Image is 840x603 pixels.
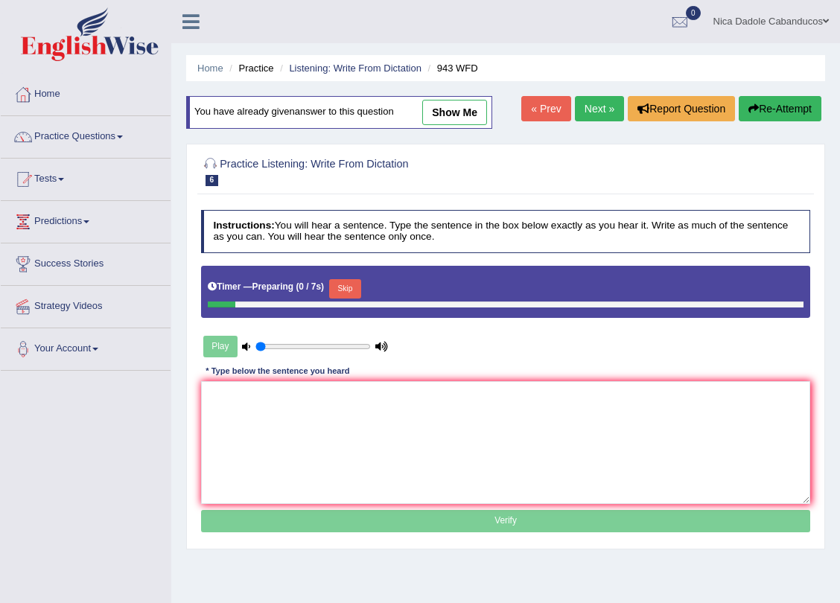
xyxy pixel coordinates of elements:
b: Instructions: [213,220,274,231]
b: ( [296,281,299,292]
div: You have already given answer to this question [186,96,492,129]
span: 0 [686,6,701,20]
a: Next » [575,96,624,121]
h2: Practice Listening: Write From Dictation [201,155,579,186]
div: * Type below the sentence you heard [201,366,354,378]
li: Practice [226,61,273,75]
a: Tests [1,159,171,196]
span: 6 [206,175,219,186]
a: Strategy Videos [1,286,171,323]
li: 943 WFD [424,61,478,75]
a: Predictions [1,201,171,238]
a: Your Account [1,328,171,366]
a: « Prev [521,96,570,121]
h4: You will hear a sentence. Type the sentence in the box below exactly as you hear it. Write as muc... [201,210,811,252]
b: 0 / 7s [299,281,321,292]
button: Report Question [628,96,735,121]
a: Home [197,63,223,74]
h5: Timer — [208,282,324,292]
button: Skip [329,279,361,299]
b: ) [321,281,324,292]
a: Success Stories [1,243,171,281]
a: Listening: Write From Dictation [289,63,421,74]
button: Re-Attempt [739,96,821,121]
a: Practice Questions [1,116,171,153]
a: Home [1,74,171,111]
a: show me [422,100,487,125]
b: Preparing [252,281,294,292]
